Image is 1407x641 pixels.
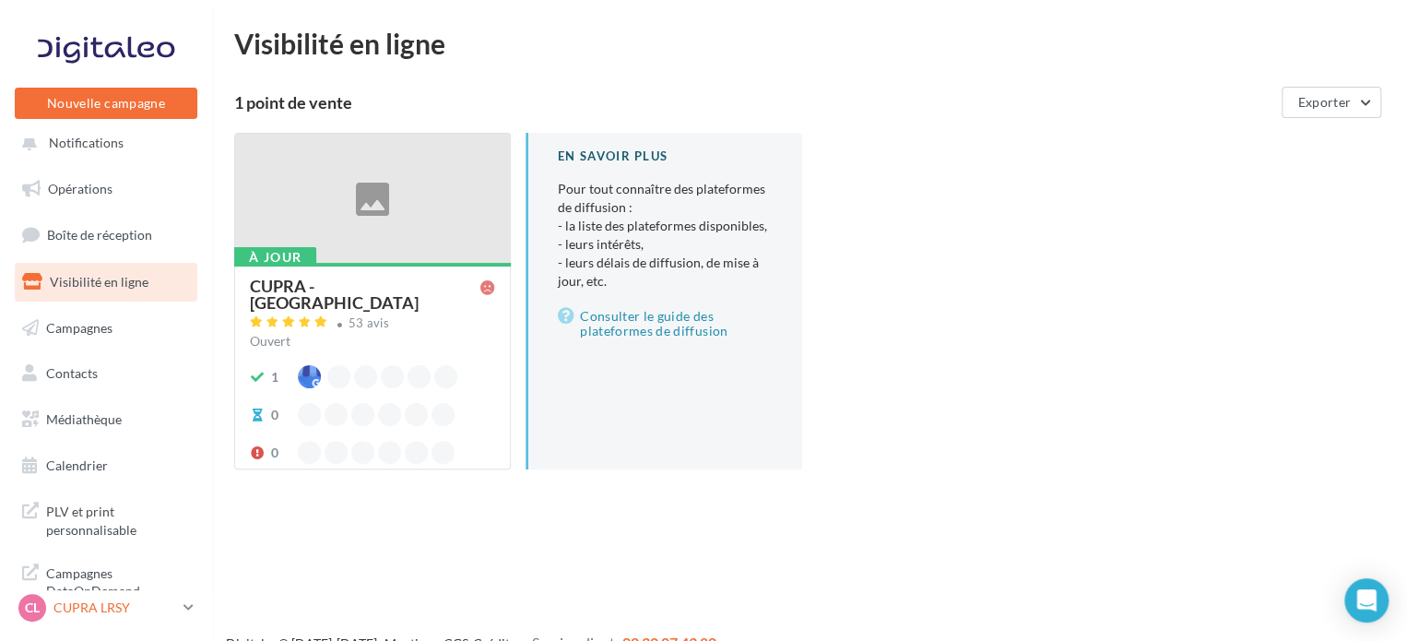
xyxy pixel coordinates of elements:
[11,354,201,393] a: Contacts
[53,599,176,617] p: CUPRA LRSY
[11,553,201,608] a: Campagnes DataOnDemand
[49,135,124,150] span: Notifications
[11,309,201,348] a: Campagnes
[11,170,201,208] a: Opérations
[25,599,40,617] span: CL
[15,88,197,119] button: Nouvelle campagne
[234,30,1385,57] div: Visibilité en ligne
[250,278,480,311] div: CUPRA - [GEOGRAPHIC_DATA]
[558,180,773,291] p: Pour tout connaître des plateformes de diffusion :
[11,492,201,546] a: PLV et print personnalisable
[349,317,389,329] div: 53 avis
[558,148,773,165] div: En savoir plus
[11,446,201,485] a: Calendrier
[271,406,278,424] div: 0
[234,247,316,267] div: À jour
[250,333,290,349] span: Ouvert
[48,181,112,196] span: Opérations
[558,305,773,342] a: Consulter le guide des plateformes de diffusion
[46,365,98,381] span: Contacts
[558,235,773,254] li: - leurs intérêts,
[271,444,278,462] div: 0
[558,217,773,235] li: - la liste des plateformes disponibles,
[1344,578,1389,623] div: Open Intercom Messenger
[46,457,108,473] span: Calendrier
[1297,94,1351,110] span: Exporter
[234,94,1274,111] div: 1 point de vente
[46,411,122,427] span: Médiathèque
[47,227,152,243] span: Boîte de réception
[250,314,495,336] a: 53 avis
[11,400,201,439] a: Médiathèque
[15,590,197,625] a: CL CUPRA LRSY
[46,319,112,335] span: Campagnes
[46,561,190,600] span: Campagnes DataOnDemand
[50,274,148,290] span: Visibilité en ligne
[558,254,773,291] li: - leurs délais de diffusion, de mise à jour, etc.
[11,215,201,255] a: Boîte de réception
[1282,87,1381,118] button: Exporter
[11,263,201,302] a: Visibilité en ligne
[11,124,194,162] button: Notifications
[271,368,278,386] div: 1
[46,499,190,539] span: PLV et print personnalisable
